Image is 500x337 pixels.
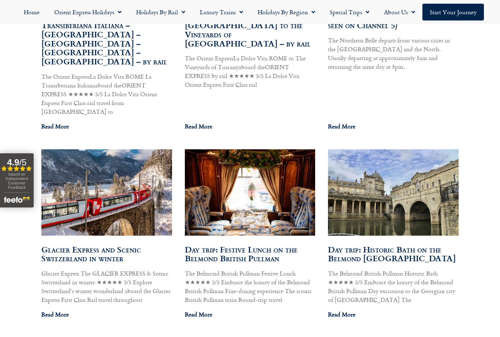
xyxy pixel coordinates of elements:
a: Read more about Glacier Express and Scenic Switzerland in winter [41,310,69,319]
p: The Orient ExpressLa Dolce Vita ROME to The Vineyards of Tuscanyaboard theORIENT EXPRESS by rail ... [185,54,316,89]
nav: Menu [4,4,496,20]
p: The Belmond British Pullman Historic Bath ★★★★★ 5/5 Embrace the luxury of the Belmond British Pul... [328,269,459,304]
p: Glacier Express The GLACIER EXPRESS & Scenic Switzerland in winter ★★★★★ 5/5 Explore Switzerland’... [41,269,172,304]
a: About Us [377,4,422,20]
a: Special Trips [322,4,377,20]
a: Read more about 2025 Departures – The Orient Express La Dolce Vita – Rome to the Vineyards of Tus... [185,122,212,131]
a: Holidays by Region [250,4,322,20]
p: The Belmond British Pullman Festive Lunch ★★★★★ 5/5 Embrace the luxury of the Belmond British Pul... [185,269,316,304]
a: Holidays by Rail [129,4,193,20]
a: 2025 Departures – The Orient Express La Dolce Vita – La Transiberiana Italiana – [GEOGRAPHIC_DATA... [41,1,167,68]
a: Start your Journey [422,4,484,20]
a: Luxury Trains [193,4,250,20]
a: Home [16,4,47,20]
a: Read more about 2025 Departures – The Orient Express La Dolce Vita – La Transiberiana Italiana – ... [41,122,69,131]
a: Read more about Day Trip: Settle & Carlisle Steam Special on the Northern Belle (as seen on Chann... [328,122,355,131]
a: Glacier Express and Scenic Switzerland in winter [41,243,141,265]
a: Orient Express Holidays [47,4,129,20]
p: The Northern Belle departs from various cities in the [GEOGRAPHIC_DATA] and the North. Usually de... [328,36,459,71]
p: The Orient ExpressLa Dolce Vita ROME La Transiberiana Italianaaboard theORIENT EXPRESS ★★★★★ 5/5 ... [41,72,172,116]
a: 2025 Departures – The Orient Express La Dolce Vita – [GEOGRAPHIC_DATA] to the Vineyards of [GEOGR... [185,1,311,49]
a: Read more about Day trip: Festive Lunch on the Belmond British Pullman [185,310,212,319]
a: Day trip: Historic Bath on the Belmond [GEOGRAPHIC_DATA] [328,243,456,265]
a: Read more about Day trip: Historic Bath on the Belmond British Pullman [328,310,355,319]
a: Day trip: Festive Lunch on the Belmond British Pullman [185,243,298,265]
